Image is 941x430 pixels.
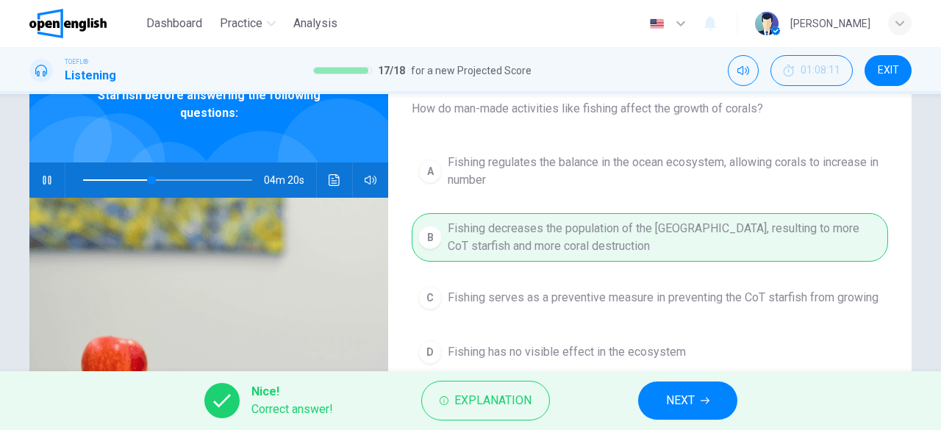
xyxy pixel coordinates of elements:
button: Practice [214,10,282,37]
span: Analysis [293,15,337,32]
span: How do man-made activities like fishing affect the growth of corals? [412,100,888,118]
span: Explanation [454,390,532,411]
span: EXIT [878,65,899,76]
button: Click to see the audio transcription [323,162,346,198]
a: OpenEnglish logo [29,9,140,38]
span: 17 / 18 [378,62,405,79]
img: Profile picture [755,12,779,35]
h1: Listening [65,67,116,85]
img: en [648,18,666,29]
span: 01:08:11 [801,65,840,76]
img: OpenEnglish logo [29,9,107,38]
button: 01:08:11 [770,55,853,86]
span: TOEFL® [65,57,88,67]
button: Dashboard [140,10,208,37]
span: Practice [220,15,262,32]
div: Mute [728,55,759,86]
button: Analysis [287,10,343,37]
button: EXIT [865,55,912,86]
span: Dashboard [146,15,202,32]
span: Listen to this clip about Coral Reefs and CoT Starfish before answering the following questions: [77,69,340,122]
div: Hide [770,55,853,86]
div: [PERSON_NAME] [790,15,870,32]
span: Nice! [251,383,333,401]
span: NEXT [666,390,695,411]
span: for a new Projected Score [411,62,532,79]
button: NEXT [638,381,737,420]
span: Correct answer! [251,401,333,418]
span: 04m 20s [264,162,316,198]
button: Explanation [421,381,550,420]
